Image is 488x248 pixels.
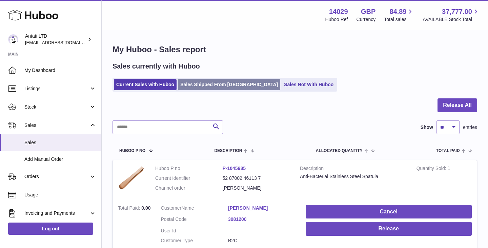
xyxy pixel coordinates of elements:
[155,185,223,191] dt: Channel order
[223,175,290,182] dd: 52 87002 46113 7
[228,205,296,211] a: [PERSON_NAME]
[436,149,460,153] span: Total paid
[421,124,433,131] label: Show
[24,210,89,216] span: Invoicing and Payments
[361,7,375,16] strong: GBP
[411,160,477,200] td: 1
[113,62,200,71] h2: Sales currently with Huboo
[141,205,150,211] span: 0.00
[8,34,18,44] img: toufic@antatiskin.com
[423,16,480,23] span: AVAILABLE Stock Total
[24,156,96,163] span: Add Manual Order
[463,124,477,131] span: entries
[306,222,472,236] button: Release
[214,149,242,153] span: Description
[161,216,228,224] dt: Postal Code
[282,79,336,90] a: Sales Not With Huboo
[423,7,480,23] a: 37,777.00 AVAILABLE Stock Total
[438,98,477,112] button: Release All
[113,44,477,55] h1: My Huboo - Sales report
[357,16,376,23] div: Currency
[24,139,96,146] span: Sales
[300,165,406,173] strong: Description
[416,166,448,173] strong: Quantity Sold
[329,7,348,16] strong: 14029
[24,122,89,129] span: Sales
[389,7,406,16] span: 84.89
[114,79,177,90] a: Current Sales with Huboo
[118,205,141,212] strong: Total Paid
[161,205,228,213] dt: Name
[223,166,246,171] a: P-1045985
[25,33,86,46] div: Antati LTD
[223,185,290,191] dd: [PERSON_NAME]
[24,67,96,74] span: My Dashboard
[228,216,296,223] a: 3081200
[178,79,280,90] a: Sales Shipped From [GEOGRAPHIC_DATA]
[8,223,93,235] a: Log out
[442,7,472,16] span: 37,777.00
[325,16,348,23] div: Huboo Ref
[24,104,89,110] span: Stock
[118,165,145,191] img: 1748338271.png
[306,205,472,219] button: Cancel
[119,149,145,153] span: Huboo P no
[300,173,406,180] div: Anti-Bacterial Stainless Steel Spatula
[161,228,228,234] dt: User Id
[25,40,100,45] span: [EMAIL_ADDRESS][DOMAIN_NAME]
[316,149,363,153] span: ALLOCATED Quantity
[24,192,96,198] span: Usage
[161,205,182,211] span: Customer
[384,16,414,23] span: Total sales
[155,165,223,172] dt: Huboo P no
[384,7,414,23] a: 84.89 Total sales
[228,237,296,244] dd: B2C
[24,85,89,92] span: Listings
[155,175,223,182] dt: Current identifier
[24,173,89,180] span: Orders
[161,237,228,244] dt: Customer Type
